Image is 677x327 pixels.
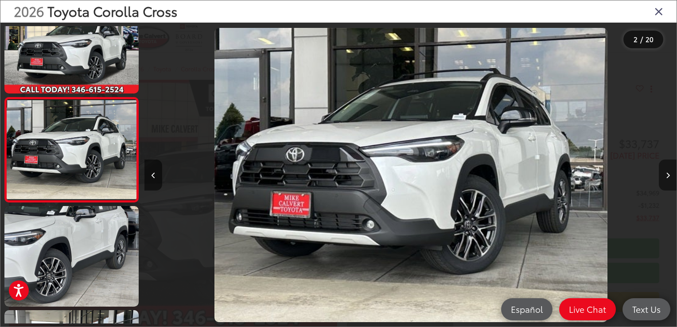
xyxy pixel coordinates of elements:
span: Español [506,304,547,315]
img: 2026 Toyota Corolla Cross XLE [3,205,140,308]
span: 20 [646,34,654,44]
a: Live Chat [559,298,616,320]
span: 2 [634,34,638,44]
span: Toyota Corolla Cross [47,1,177,20]
img: 2026 Toyota Corolla Cross XLE [5,100,138,199]
span: / [639,36,644,43]
a: Español [501,298,552,320]
span: 2026 [14,1,44,20]
i: Close gallery [654,5,663,17]
div: 2026 Toyota Corolla Cross XLE 1 [145,28,677,322]
button: Previous image [144,160,162,191]
button: Next image [659,160,677,191]
img: 2026 Toyota Corolla Cross XLE [214,28,607,322]
span: Text Us [628,304,665,315]
span: Live Chat [564,304,611,315]
a: Text Us [623,298,670,320]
